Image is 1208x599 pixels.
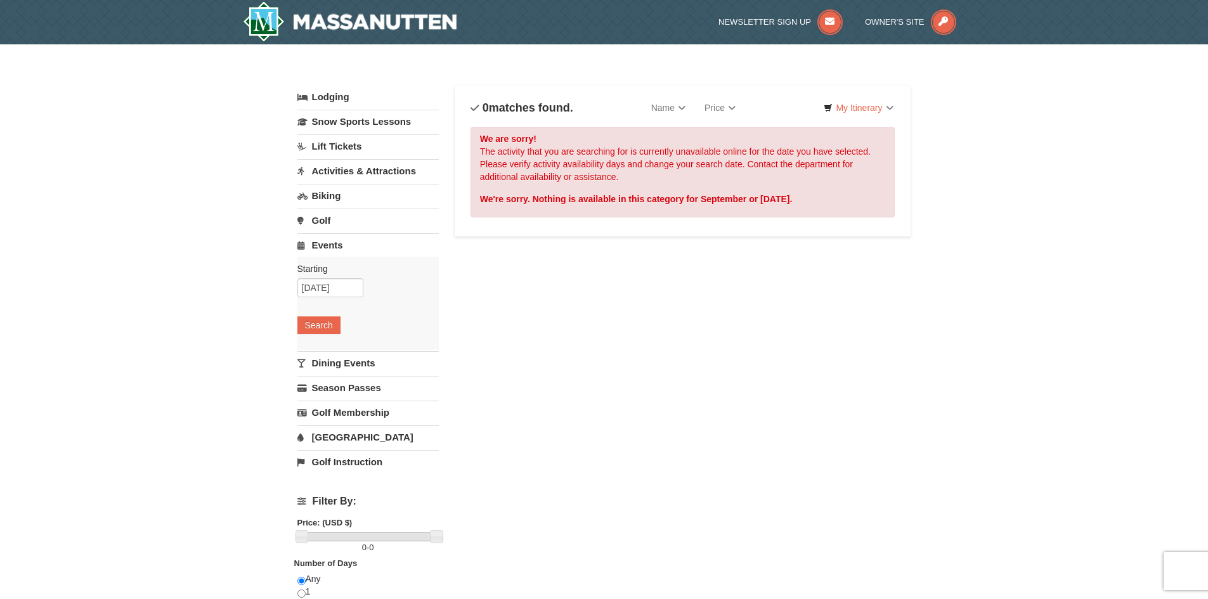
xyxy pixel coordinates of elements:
[297,316,341,334] button: Search
[471,127,895,217] div: The activity that you are searching for is currently unavailable online for the date you have sel...
[483,101,489,114] span: 0
[297,425,439,449] a: [GEOGRAPHIC_DATA]
[480,134,536,144] strong: We are sorry!
[297,541,439,554] label: -
[297,401,439,424] a: Golf Membership
[297,86,439,108] a: Lodging
[297,134,439,158] a: Lift Tickets
[297,184,439,207] a: Biking
[297,209,439,232] a: Golf
[718,17,843,27] a: Newsletter Sign Up
[297,159,439,183] a: Activities & Attractions
[297,376,439,399] a: Season Passes
[297,110,439,133] a: Snow Sports Lessons
[865,17,956,27] a: Owner's Site
[695,95,745,120] a: Price
[297,518,353,527] strong: Price: (USD $)
[243,1,457,42] img: Massanutten Resort Logo
[297,262,429,275] label: Starting
[480,193,886,205] div: We're sorry. Nothing is available in this category for September or [DATE].
[297,351,439,375] a: Dining Events
[297,233,439,257] a: Events
[294,558,358,568] strong: Number of Days
[297,450,439,473] a: Golf Instruction
[642,95,695,120] a: Name
[865,17,925,27] span: Owner's Site
[815,98,901,117] a: My Itinerary
[297,496,439,507] h4: Filter By:
[243,1,457,42] a: Massanutten Resort
[369,543,373,552] span: 0
[718,17,811,27] span: Newsletter Sign Up
[471,101,573,114] h4: matches found.
[362,543,367,552] span: 0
